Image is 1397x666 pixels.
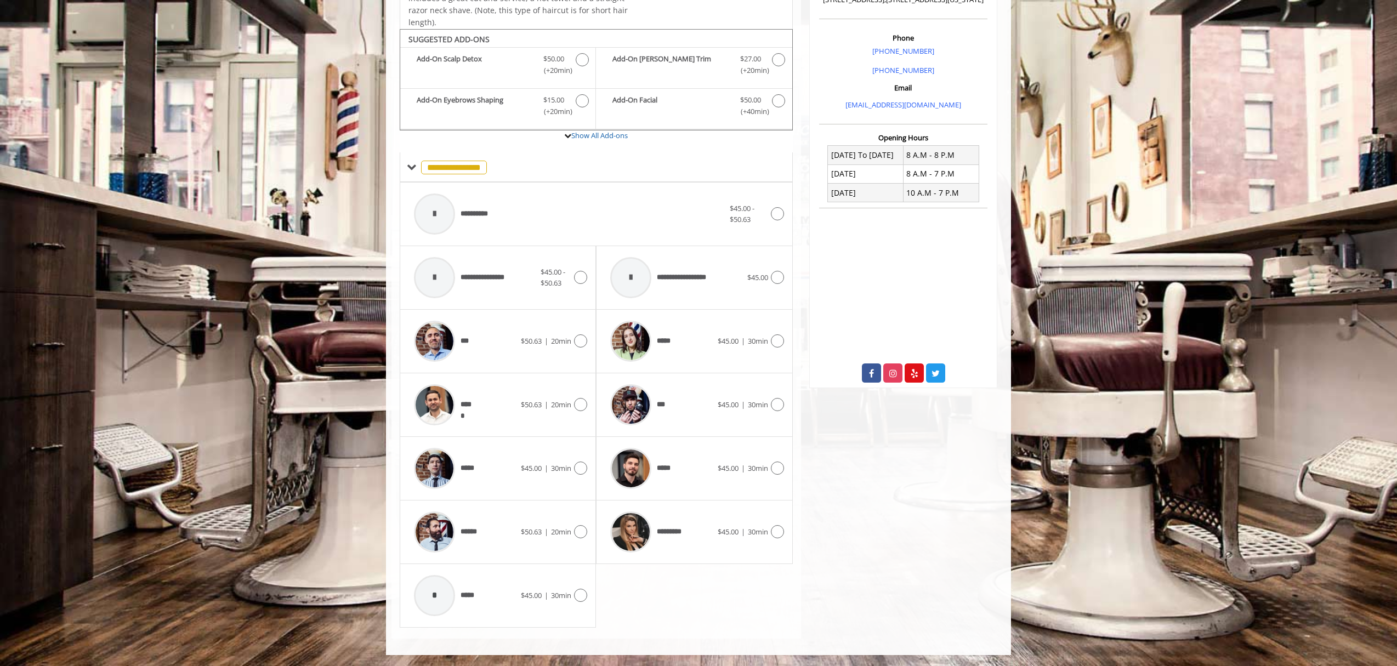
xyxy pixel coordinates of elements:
label: Add-On Beard Trim [601,53,786,79]
b: Add-On Facial [612,94,729,117]
b: Add-On [PERSON_NAME] Trim [612,53,729,76]
span: $45.00 [718,336,739,346]
span: $45.00 [718,527,739,537]
span: 30min [748,400,768,409]
div: The Made Man Haircut Add-onS [400,29,793,131]
td: 8 A.M - 7 P.M [903,164,979,183]
a: [PHONE_NUMBER] [872,65,934,75]
a: [PHONE_NUMBER] [872,46,934,56]
span: | [544,590,548,600]
span: $45.00 [718,463,739,473]
span: 30min [748,463,768,473]
span: $45.00 [521,590,542,600]
label: Add-On Scalp Detox [406,53,590,79]
span: $45.00 [718,400,739,409]
span: $50.63 [521,527,542,537]
span: | [741,527,745,537]
h3: Phone [822,34,985,42]
span: (+40min ) [734,106,766,117]
span: $50.00 [740,94,761,106]
span: | [741,336,745,346]
b: Add-On Scalp Detox [417,53,532,76]
h3: Opening Hours [819,134,987,141]
span: (+20min ) [734,65,766,76]
span: 20min [551,527,571,537]
td: 8 A.M - 8 P.M [903,146,979,164]
span: 30min [551,463,571,473]
span: 30min [551,590,571,600]
span: $50.63 [521,336,542,346]
span: | [544,400,548,409]
span: $45.00 [747,272,768,282]
span: $27.00 [740,53,761,65]
span: $45.00 - $50.63 [730,203,754,225]
span: 20min [551,400,571,409]
span: $50.00 [543,53,564,65]
label: Add-On Eyebrows Shaping [406,94,590,120]
span: 30min [748,527,768,537]
span: $15.00 [543,94,564,106]
a: Show All Add-ons [571,130,628,140]
span: | [544,527,548,537]
span: (+20min ) [538,106,570,117]
span: $45.00 [521,463,542,473]
h3: Email [822,84,985,92]
span: | [741,463,745,473]
td: [DATE] [828,184,904,202]
span: 20min [551,336,571,346]
label: Add-On Facial [601,94,786,120]
b: Add-On Eyebrows Shaping [417,94,532,117]
span: 30min [748,336,768,346]
span: | [544,463,548,473]
span: $50.63 [521,400,542,409]
td: [DATE] To [DATE] [828,146,904,164]
span: $45.00 - $50.63 [541,267,565,288]
span: (+20min ) [538,65,570,76]
a: [EMAIL_ADDRESS][DOMAIN_NAME] [845,100,961,110]
span: | [741,400,745,409]
b: SUGGESTED ADD-ONS [408,34,490,44]
span: | [544,336,548,346]
td: [DATE] [828,164,904,183]
td: 10 A.M - 7 P.M [903,184,979,202]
